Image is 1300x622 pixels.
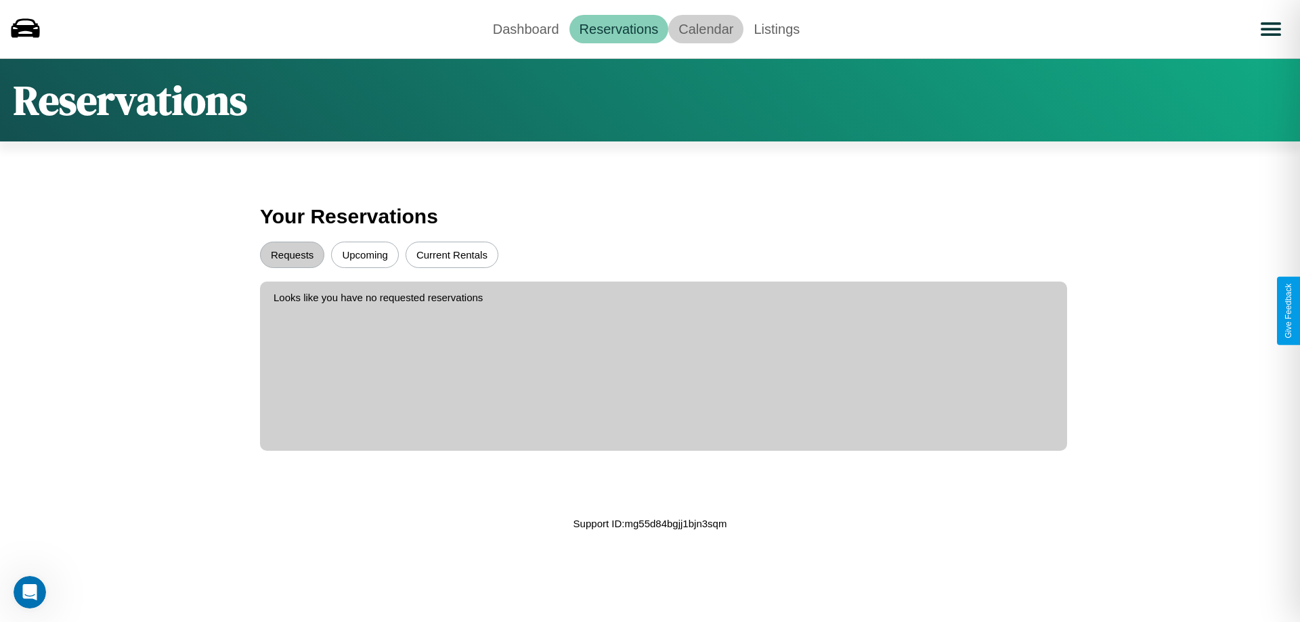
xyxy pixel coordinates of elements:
[14,576,46,608] iframe: Intercom live chat
[743,15,810,43] a: Listings
[1284,284,1293,338] div: Give Feedback
[260,198,1040,235] h3: Your Reservations
[260,242,324,268] button: Requests
[1252,10,1290,48] button: Open menu
[573,514,727,533] p: Support ID: mg55d84bgjj1bjn3sqm
[406,242,498,268] button: Current Rentals
[668,15,743,43] a: Calendar
[274,288,1054,307] p: Looks like you have no requested reservations
[331,242,399,268] button: Upcoming
[483,15,569,43] a: Dashboard
[569,15,669,43] a: Reservations
[14,72,247,128] h1: Reservations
